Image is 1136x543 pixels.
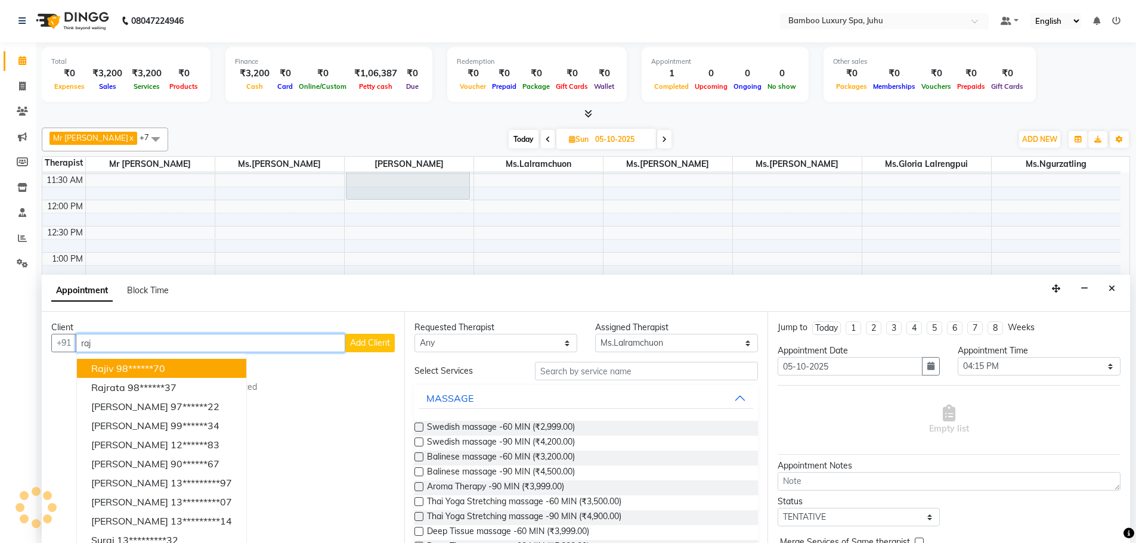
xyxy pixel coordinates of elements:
[91,381,125,393] span: Rajrata
[91,439,168,451] span: [PERSON_NAME]
[51,280,113,302] span: Appointment
[427,495,621,510] span: Thai Yoga Stretching massage -60 MIN (₹3,500.00)
[954,82,988,91] span: Prepaids
[45,200,85,213] div: 12:00 PM
[51,334,76,352] button: +91
[692,67,730,80] div: 0
[235,67,274,80] div: ₹3,200
[958,345,1120,357] div: Appointment Time
[1008,321,1035,334] div: Weeks
[519,67,553,80] div: ₹0
[1019,131,1060,148] button: ADD NEW
[489,67,519,80] div: ₹0
[927,321,942,335] li: 5
[918,67,954,80] div: ₹0
[166,82,201,91] span: Products
[88,67,127,80] div: ₹3,200
[345,157,473,172] span: [PERSON_NAME]
[414,321,577,334] div: Requested Therapist
[833,67,870,80] div: ₹0
[44,174,85,187] div: 11:30 AM
[51,321,395,334] div: Client
[296,67,349,80] div: ₹0
[778,357,923,376] input: yyyy-mm-dd
[778,321,807,334] div: Jump to
[53,133,128,142] span: Mr [PERSON_NAME]
[427,480,564,495] span: Aroma Therapy -90 MIN (₹3,999.00)
[131,4,184,38] b: 08047224946
[592,131,651,148] input: 2025-10-05
[954,67,988,80] div: ₹0
[651,67,692,80] div: 1
[509,130,538,148] span: Today
[778,460,1120,472] div: Appointment Notes
[929,405,969,435] span: Empty list
[127,285,169,296] span: Block Time
[427,436,575,451] span: Swedish massage -90 MIN (₹4,200.00)
[730,67,764,80] div: 0
[992,157,1121,172] span: Ms.Ngurzatling
[127,67,166,80] div: ₹3,200
[870,67,918,80] div: ₹0
[591,82,617,91] span: Wallet
[296,82,349,91] span: Online/Custom
[51,57,201,67] div: Total
[778,495,940,508] div: Status
[730,82,764,91] span: Ongoing
[86,157,215,172] span: Mr [PERSON_NAME]
[30,4,112,38] img: logo
[833,82,870,91] span: Packages
[603,157,732,172] span: Ms.[PERSON_NAME]
[427,421,575,436] span: Swedish massage -60 MIN (₹2,999.00)
[91,515,168,527] span: [PERSON_NAME]
[595,321,758,334] div: Assigned Therapist
[274,82,296,91] span: Card
[345,334,395,352] button: Add Client
[906,321,922,335] li: 4
[815,322,838,334] div: Today
[403,82,422,91] span: Due
[886,321,902,335] li: 3
[91,420,168,432] span: [PERSON_NAME]
[45,226,85,239] div: 12:30 PM
[356,82,395,91] span: Petty cash
[1103,280,1120,298] button: Close
[402,67,423,80] div: ₹0
[870,82,918,91] span: Memberships
[419,387,753,409] button: MASSAGE
[42,157,85,169] div: Therapist
[651,57,799,67] div: Appointment
[350,337,390,348] span: Add Client
[457,82,489,91] span: Voucher
[1022,135,1057,144] span: ADD NEW
[51,82,88,91] span: Expenses
[91,362,114,374] span: Rajiv
[591,67,617,80] div: ₹0
[862,157,991,172] span: Ms.Gloria Lalrengpui
[426,391,473,405] div: MASSAGE
[76,334,345,352] input: Search by Name/Mobile/Email/Code
[427,451,575,466] span: Balinese massage -60 MIN (₹3,200.00)
[49,253,85,265] div: 1:00 PM
[918,82,954,91] span: Vouchers
[764,82,799,91] span: No show
[489,82,519,91] span: Prepaid
[96,82,119,91] span: Sales
[235,57,423,67] div: Finance
[519,82,553,91] span: Package
[51,67,88,80] div: ₹0
[651,82,692,91] span: Completed
[91,401,168,412] span: [PERSON_NAME]
[764,67,799,80] div: 0
[553,82,591,91] span: Gift Cards
[457,57,617,67] div: Redemption
[866,321,881,335] li: 2
[427,525,589,540] span: Deep Tissue massage -60 MIN (₹3,999.00)
[243,82,266,91] span: Cash
[846,321,861,335] li: 1
[131,82,163,91] span: Services
[406,365,526,377] div: Select Services
[427,510,621,525] span: Thai Yoga Stretching massage -90 MIN (₹4,900.00)
[91,496,168,508] span: [PERSON_NAME]
[733,157,862,172] span: Ms.[PERSON_NAME]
